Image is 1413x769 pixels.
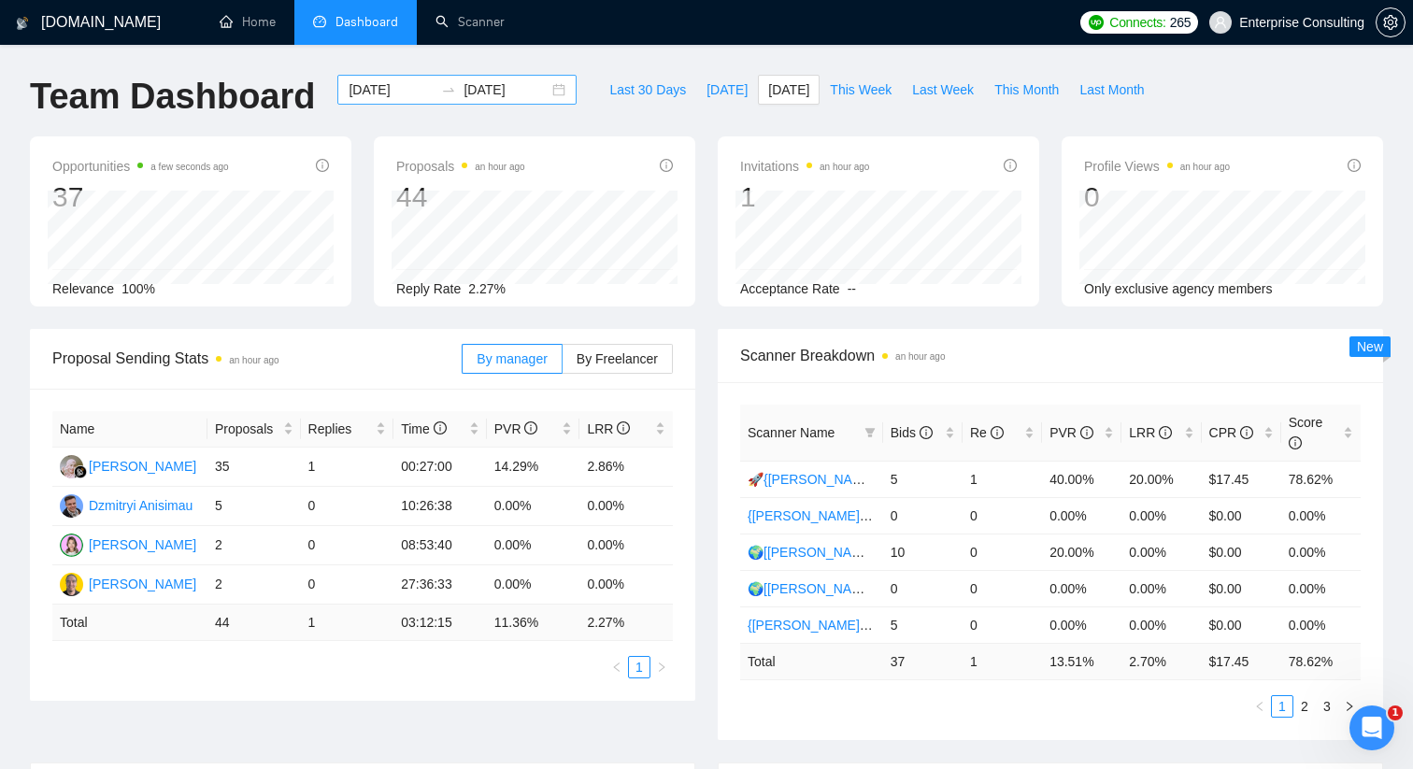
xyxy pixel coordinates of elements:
[316,159,329,172] span: info-circle
[1129,425,1172,440] span: LRR
[1316,695,1338,718] li: 3
[1271,695,1293,718] li: 1
[301,411,394,448] th: Replies
[229,355,278,365] time: an hour ago
[1281,534,1361,570] td: 0.00%
[660,159,673,172] span: info-circle
[883,461,963,497] td: 5
[609,79,686,100] span: Last 30 Days
[599,75,696,105] button: Last 30 Days
[696,75,758,105] button: [DATE]
[848,281,856,296] span: --
[60,534,83,557] img: EB
[1317,696,1337,717] a: 3
[30,75,315,119] h1: Team Dashboard
[748,618,1130,633] a: {[PERSON_NAME]} React/Next.js/Node.js (Long-term, All Niches)
[150,162,228,172] time: a few seconds ago
[1109,12,1165,33] span: Connects:
[1180,162,1230,172] time: an hour ago
[1214,16,1227,29] span: user
[984,75,1069,105] button: This Month
[748,508,1067,523] a: {[PERSON_NAME]}C#/.Net WW - best match (0 spent)
[396,155,525,178] span: Proposals
[52,281,114,296] span: Relevance
[89,495,193,516] div: Dzmitryi Anisimau
[301,605,394,641] td: 1
[1338,695,1361,718] li: Next Page
[740,643,883,679] td: Total
[891,425,933,440] span: Bids
[606,656,628,678] li: Previous Page
[1004,159,1017,172] span: info-circle
[207,605,301,641] td: 44
[611,662,622,673] span: left
[1069,75,1154,105] button: Last Month
[487,565,580,605] td: 0.00%
[52,605,207,641] td: Total
[60,536,196,551] a: EB[PERSON_NAME]
[963,534,1042,570] td: 0
[1281,606,1361,643] td: 0.00%
[617,421,630,434] span: info-circle
[1202,461,1281,497] td: $17.45
[1376,7,1406,37] button: setting
[1202,643,1281,679] td: $ 17.45
[883,534,963,570] td: 10
[1294,696,1315,717] a: 2
[52,179,229,215] div: 37
[768,79,809,100] span: [DATE]
[1376,15,1406,30] a: setting
[1281,461,1361,497] td: 78.62%
[830,79,892,100] span: This Week
[393,526,487,565] td: 08:53:40
[861,419,879,447] span: filter
[1388,705,1403,720] span: 1
[1281,643,1361,679] td: 78.62 %
[301,565,394,605] td: 0
[902,75,984,105] button: Last Week
[215,419,279,439] span: Proposals
[1349,705,1394,750] iframe: Intercom live chat
[883,643,963,679] td: 37
[60,576,196,591] a: AS[PERSON_NAME]
[1202,570,1281,606] td: $0.00
[740,179,869,215] div: 1
[487,487,580,526] td: 0.00%
[740,344,1361,367] span: Scanner Breakdown
[740,281,840,296] span: Acceptance Rate
[579,526,673,565] td: 0.00%
[1209,425,1253,440] span: CPR
[207,411,301,448] th: Proposals
[1042,606,1121,643] td: 0.00%
[577,351,658,366] span: By Freelancer
[1042,534,1121,570] td: 20.00%
[994,79,1059,100] span: This Month
[963,570,1042,606] td: 0
[207,487,301,526] td: 5
[524,421,537,434] span: info-circle
[1159,426,1172,439] span: info-circle
[1289,436,1302,449] span: info-circle
[207,565,301,605] td: 2
[89,456,196,477] div: [PERSON_NAME]
[1121,461,1201,497] td: 20.00%
[1202,534,1281,570] td: $0.00
[441,82,456,97] span: swap-right
[963,606,1042,643] td: 0
[579,605,673,641] td: 2.27 %
[895,351,945,362] time: an hour ago
[1240,426,1253,439] span: info-circle
[60,573,83,596] img: AS
[883,497,963,534] td: 0
[1049,425,1093,440] span: PVR
[650,656,673,678] li: Next Page
[393,487,487,526] td: 10:26:38
[393,605,487,641] td: 03:12:15
[308,419,373,439] span: Replies
[1272,696,1292,717] a: 1
[60,455,83,478] img: RH
[335,14,398,30] span: Dashboard
[301,448,394,487] td: 1
[441,82,456,97] span: to
[920,426,933,439] span: info-circle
